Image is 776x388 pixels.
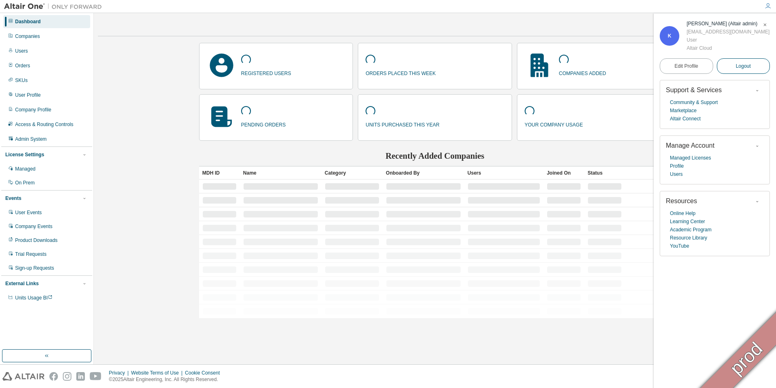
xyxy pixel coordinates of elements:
[241,68,291,77] p: registered users
[109,370,131,376] div: Privacy
[109,376,225,383] p: © 2025 Altair Engineering, Inc. All Rights Reserved.
[670,242,689,250] a: YouTube
[717,58,770,74] button: Logout
[15,251,47,257] div: Trial Requests
[666,142,714,149] span: Manage Account
[670,98,718,106] a: Community & Support
[15,180,35,186] div: On Prem
[5,151,44,158] div: License Settings
[687,44,769,52] div: Altair Cloud
[670,217,705,226] a: Learning Center
[736,62,751,70] span: Logout
[15,77,28,84] div: SKUs
[670,234,707,242] a: Resource Library
[2,372,44,381] img: altair_logo.svg
[15,92,41,98] div: User Profile
[666,197,697,204] span: Resources
[15,18,41,25] div: Dashboard
[674,63,698,69] span: Edit Profile
[15,295,53,301] span: Units Usage BI
[199,151,671,161] h2: Recently Added Companies
[559,68,606,77] p: companies added
[15,48,28,54] div: Users
[90,372,102,381] img: youtube.svg
[131,370,185,376] div: Website Terms of Use
[668,33,672,39] span: K
[670,106,696,115] a: Marketplace
[15,209,42,216] div: User Events
[670,115,701,123] a: Altair Connect
[666,86,722,93] span: Support & Services
[5,195,21,202] div: Events
[547,166,581,180] div: Joined On
[49,372,58,381] img: facebook.svg
[15,223,52,230] div: Company Events
[670,154,711,162] a: Managed Licenses
[76,372,85,381] img: linkedin.svg
[670,162,684,170] a: Profile
[15,106,51,113] div: Company Profile
[202,166,237,180] div: MDH ID
[687,20,769,28] div: Konstantinos Agnantis (Altair admin)
[185,370,224,376] div: Cookie Consent
[325,166,379,180] div: Category
[366,68,436,77] p: orders placed this week
[670,170,683,178] a: Users
[468,166,540,180] div: Users
[5,280,39,287] div: External Links
[525,119,583,129] p: your company usage
[670,226,712,234] a: Academic Program
[15,62,30,69] div: Orders
[386,166,461,180] div: Onboarded By
[243,166,318,180] div: Name
[241,119,286,129] p: pending orders
[15,33,40,40] div: Companies
[15,265,54,271] div: Sign-up Requests
[660,58,713,74] a: Edit Profile
[63,372,71,381] img: instagram.svg
[687,28,769,36] div: [EMAIL_ADDRESS][DOMAIN_NAME]
[366,119,439,129] p: units purchased this year
[588,166,622,180] div: Status
[670,209,696,217] a: Online Help
[687,36,769,44] div: User
[4,2,106,11] img: Altair One
[15,121,73,128] div: Access & Routing Controls
[15,237,58,244] div: Product Downloads
[15,136,47,142] div: Admin System
[15,166,35,172] div: Managed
